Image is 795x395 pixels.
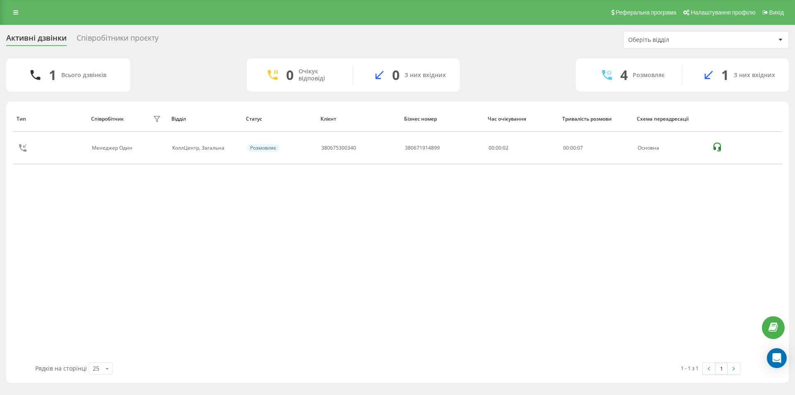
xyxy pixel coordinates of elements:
span: Налаштування профілю [691,9,755,16]
div: 380671914899 [405,145,440,151]
div: Тип [17,116,83,122]
div: Основна [638,145,703,151]
div: 4 [620,67,628,83]
div: 380675300340 [321,145,356,151]
span: Рядків на сторінці [35,364,87,372]
div: Розмовляє [247,144,279,152]
div: Бізнес номер [404,116,480,122]
div: Менеджер Один [92,145,135,151]
span: Вихід [769,9,784,16]
div: Клієнт [320,116,396,122]
div: 1 [721,67,729,83]
div: КоллЦентр, Загальна [172,145,238,151]
span: 00 [570,144,576,151]
a: 1 [715,363,728,374]
div: Відділ [171,116,238,122]
div: Співробітники проєкту [77,34,159,46]
div: З них вхідних [405,72,446,79]
div: Схема переадресації [637,116,703,122]
div: Оберіть відділ [628,36,727,44]
div: Open Intercom Messenger [767,348,787,368]
div: Активні дзвінки [6,34,67,46]
span: Реферальна програма [616,9,677,16]
div: : : [563,145,583,151]
div: Очікує відповіді [299,68,340,82]
div: 25 [93,364,99,373]
div: 0 [286,67,294,83]
div: 1 [49,67,56,83]
span: 00 [563,144,569,151]
div: Розмовляє [633,72,665,79]
span: 07 [577,144,583,151]
div: 00:00:02 [489,145,554,151]
div: Статус [246,116,313,122]
div: З них вхідних [734,72,775,79]
div: Час очікування [488,116,554,122]
div: 1 - 1 з 1 [681,364,699,372]
div: Тривалість розмови [562,116,629,122]
div: Співробітник [91,116,124,122]
div: Всього дзвінків [61,72,106,79]
div: 0 [392,67,400,83]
